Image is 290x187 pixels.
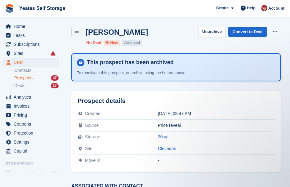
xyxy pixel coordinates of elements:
[14,138,51,146] span: Settings
[198,27,226,37] button: Unarchive
[14,111,51,119] span: Pricing
[14,40,51,49] span: Subscriptions
[51,75,59,81] div: 47
[3,31,59,40] a: menu
[3,138,59,146] a: menu
[158,123,274,128] div: Price reveal
[14,129,51,137] span: Protection
[85,158,100,163] span: Move in
[51,83,59,88] div: 17
[122,40,142,46] li: Archived
[14,168,51,177] span: Booking Portal
[14,31,51,40] span: Tasks
[85,123,99,128] span: Source
[158,158,274,163] div: -
[247,5,256,11] span: Help
[14,147,51,155] span: Capital
[3,49,59,58] a: menu
[3,168,59,177] a: menu
[85,146,92,151] span: Site
[3,147,59,155] a: menu
[3,93,59,101] a: menu
[78,97,274,105] h2: Prospect details
[228,27,267,37] a: Convert to Deal
[77,70,275,76] p: To reactivate this prospect, unarchive using the button above.
[85,111,100,116] span: Created
[268,5,284,11] span: Account
[14,58,51,67] span: CRM
[14,75,59,81] a: Prospects 47
[261,5,267,11] img: Wendie Tanner
[86,28,148,36] h2: [PERSON_NAME]
[84,59,275,66] h4: This prospect has been archived
[85,134,100,139] span: Storage
[5,4,14,13] img: stora-icon-8386f47178a22dfd0bd8f6a31ec36ba5ce8667c1dd55bd0f319d3a0aa187defe.svg
[3,22,59,31] a: menu
[158,111,274,116] div: [DATE] 09:47 AM
[17,3,68,13] a: Yeates Self Storage
[3,120,59,128] a: menu
[14,22,51,31] span: Home
[14,120,51,128] span: Coupons
[14,49,51,58] span: Sites
[6,161,62,167] span: Storefront
[104,40,120,46] li: New
[51,169,59,176] a: Preview store
[158,134,170,139] a: 20sqft
[14,102,51,110] span: Invoices
[14,75,33,81] span: Prospects
[3,58,59,67] a: menu
[14,83,25,89] span: Deals
[3,102,59,110] a: menu
[216,5,229,11] span: Create
[51,51,56,56] i: Smart entry sync failures have occurred
[14,82,59,89] a: Deals 17
[3,40,59,49] a: menu
[14,93,51,101] span: Analytics
[158,146,176,151] a: Clevedon
[86,40,101,46] li: No Deal
[3,129,59,137] a: menu
[14,68,59,73] a: Contacts
[3,111,59,119] a: menu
